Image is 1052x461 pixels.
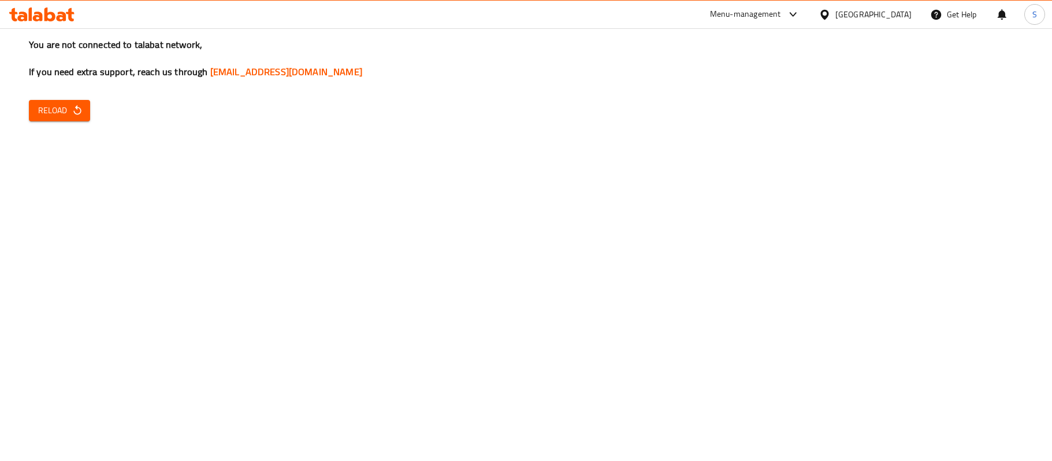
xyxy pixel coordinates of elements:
button: Reload [29,100,90,121]
div: Menu-management [710,8,781,21]
a: [EMAIL_ADDRESS][DOMAIN_NAME] [210,63,362,80]
span: Reload [38,103,81,118]
div: [GEOGRAPHIC_DATA] [835,8,912,21]
h3: You are not connected to talabat network, If you need extra support, reach us through [29,38,1023,79]
span: S [1032,8,1037,21]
